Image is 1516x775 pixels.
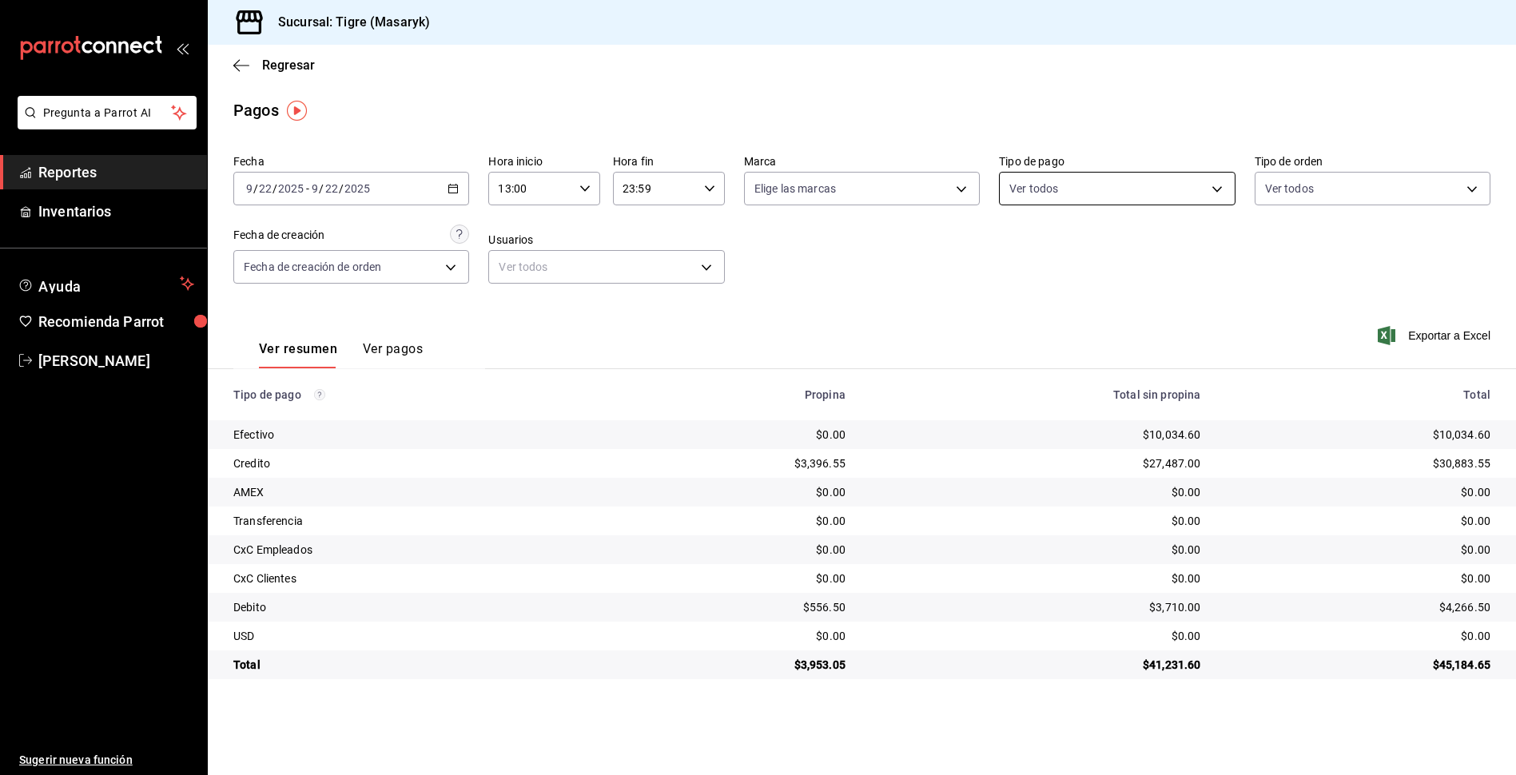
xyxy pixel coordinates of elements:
span: / [319,182,324,195]
div: navigation tabs [259,341,423,368]
div: $0.00 [629,484,846,500]
span: Fecha de creación de orden [244,259,381,275]
div: Fecha de creación [233,227,324,244]
input: ---- [344,182,371,195]
span: Reportes [38,161,194,183]
div: $3,396.55 [629,455,846,471]
div: $3,953.05 [629,657,846,673]
button: Ver pagos [363,341,423,368]
button: Pregunta a Parrot AI [18,96,197,129]
span: Ver todos [1265,181,1314,197]
span: Sugerir nueva función [19,752,194,769]
label: Hora fin [613,156,725,167]
input: -- [324,182,339,195]
input: ---- [277,182,304,195]
div: $45,184.65 [1227,657,1490,673]
input: -- [258,182,273,195]
span: Pregunta a Parrot AI [43,105,172,121]
button: Ver resumen [259,341,337,368]
div: $41,231.60 [871,657,1201,673]
div: $0.00 [1227,484,1490,500]
div: $30,883.55 [1227,455,1490,471]
span: Elige las marcas [754,181,836,197]
svg: Los pagos realizados con Pay y otras terminales son montos brutos. [314,389,325,400]
div: $0.00 [629,542,846,558]
img: Tooltip marker [287,101,307,121]
button: open_drawer_menu [176,42,189,54]
div: $0.00 [629,628,846,644]
div: USD [233,628,603,644]
div: CxC Empleados [233,542,603,558]
div: $0.00 [871,570,1201,586]
div: Pagos [233,98,279,122]
label: Hora inicio [488,156,600,167]
div: $0.00 [629,427,846,443]
span: / [339,182,344,195]
div: Total [1227,388,1490,401]
div: $10,034.60 [1227,427,1490,443]
div: $0.00 [871,513,1201,529]
label: Usuarios [488,234,724,245]
button: Regresar [233,58,315,73]
div: $0.00 [871,484,1201,500]
input: -- [245,182,253,195]
div: $10,034.60 [871,427,1201,443]
div: $0.00 [1227,542,1490,558]
div: $0.00 [1227,628,1490,644]
div: CxC Clientes [233,570,603,586]
div: Efectivo [233,427,603,443]
div: $0.00 [871,628,1201,644]
div: Debito [233,599,603,615]
span: Ver todos [1009,181,1058,197]
div: $0.00 [629,570,846,586]
div: $0.00 [1227,513,1490,529]
span: Regresar [262,58,315,73]
div: $4,266.50 [1227,599,1490,615]
span: Inventarios [38,201,194,222]
span: / [253,182,258,195]
span: Recomienda Parrot [38,311,194,332]
div: AMEX [233,484,603,500]
div: Total sin propina [871,388,1201,401]
div: $0.00 [871,542,1201,558]
label: Tipo de orden [1255,156,1490,167]
span: - [306,182,309,195]
input: -- [311,182,319,195]
div: Propina [629,388,846,401]
div: $0.00 [629,513,846,529]
div: Total [233,657,603,673]
a: Pregunta a Parrot AI [11,116,197,133]
h3: Sucursal: Tigre (Masaryk) [265,13,430,32]
button: Exportar a Excel [1381,326,1490,345]
div: $556.50 [629,599,846,615]
div: Tipo de pago [233,388,603,401]
div: Credito [233,455,603,471]
div: $0.00 [1227,570,1490,586]
div: $3,710.00 [871,599,1201,615]
span: [PERSON_NAME] [38,350,194,372]
span: Ayuda [38,274,173,293]
label: Fecha [233,156,469,167]
div: Transferencia [233,513,603,529]
label: Tipo de pago [999,156,1235,167]
div: $27,487.00 [871,455,1201,471]
label: Marca [744,156,980,167]
span: / [273,182,277,195]
div: Ver todos [488,250,724,284]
